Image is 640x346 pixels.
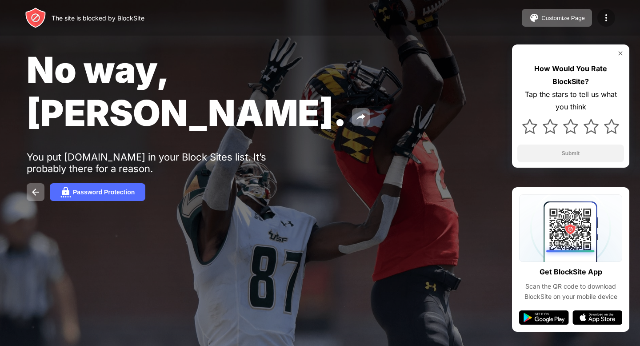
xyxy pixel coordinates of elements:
img: back.svg [30,187,41,197]
img: star.svg [604,119,619,134]
div: Password Protection [73,189,135,196]
img: header-logo.svg [25,7,46,28]
img: app-store.svg [572,310,622,325]
img: password.svg [60,187,71,197]
div: Scan the QR code to download BlockSite on your mobile device [519,282,622,302]
div: How Would You Rate BlockSite? [517,62,624,88]
div: Get BlockSite App [540,266,602,278]
button: Submit [517,145,624,162]
img: share.svg [356,112,366,122]
img: star.svg [584,119,599,134]
img: rate-us-close.svg [617,50,624,57]
button: Customize Page [522,9,592,27]
div: You put [DOMAIN_NAME] in your Block Sites list. It’s probably there for a reason. [27,151,301,174]
div: The site is blocked by BlockSite [52,14,144,22]
span: No way, [PERSON_NAME]. [27,48,347,134]
div: Tap the stars to tell us what you think [517,88,624,114]
img: star.svg [522,119,537,134]
img: pallet.svg [529,12,540,23]
img: star.svg [563,119,578,134]
img: google-play.svg [519,310,569,325]
img: menu-icon.svg [601,12,612,23]
img: star.svg [543,119,558,134]
div: Customize Page [541,15,585,21]
button: Password Protection [50,183,145,201]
